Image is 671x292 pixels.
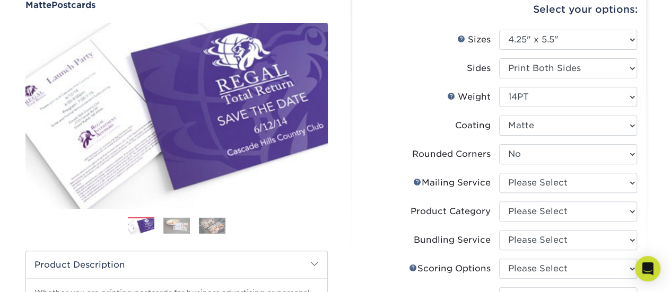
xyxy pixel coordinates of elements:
img: Matte 01 [25,11,328,220]
img: Postcards 01 [128,217,154,236]
div: Bundling Service [414,234,491,246]
div: Scoring Options [409,262,491,275]
img: Postcards 03 [199,217,225,234]
div: Weight [447,91,491,103]
iframe: Google Customer Reviews [3,260,90,288]
div: Coating [455,119,491,132]
img: Postcards 02 [163,217,190,234]
div: Sizes [457,33,491,46]
div: Product Category [411,205,491,218]
div: Sides [467,62,491,75]
div: Rounded Corners [412,148,491,161]
h2: Product Description [26,251,327,278]
div: Open Intercom Messenger [635,256,660,281]
div: Mailing Service [413,176,491,189]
